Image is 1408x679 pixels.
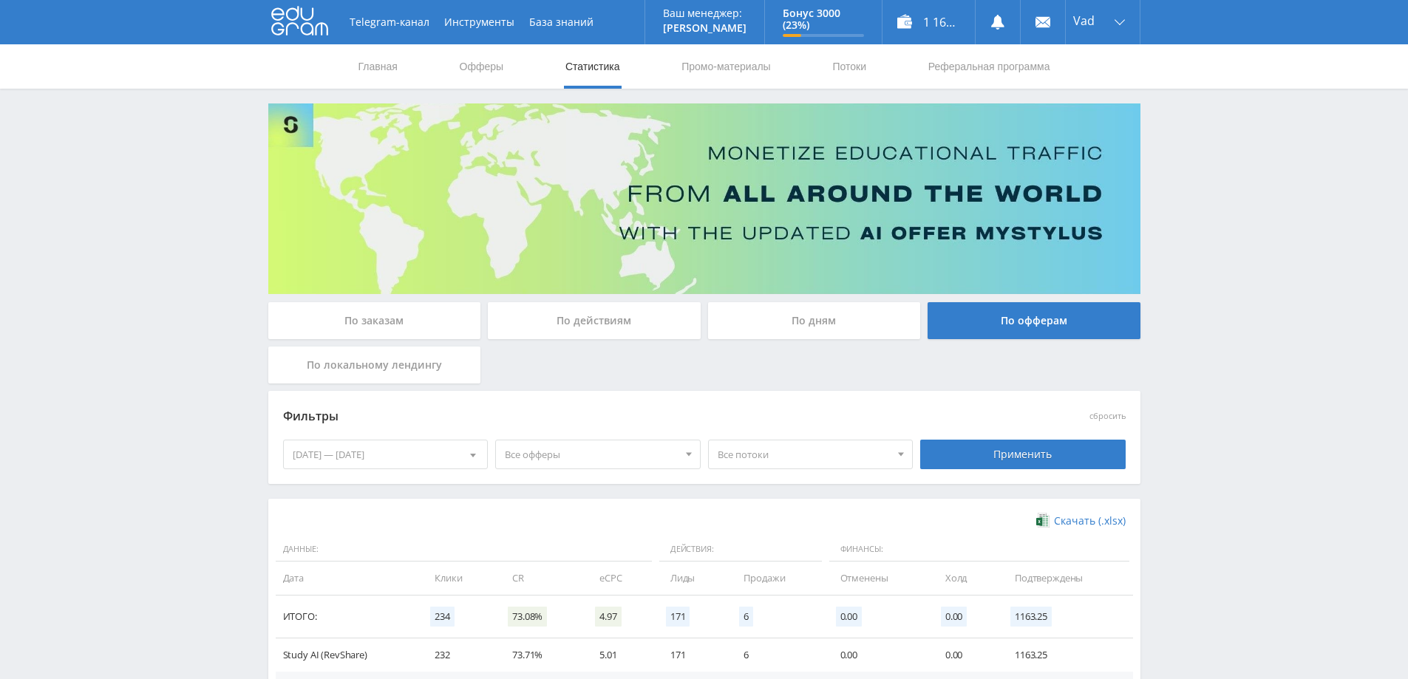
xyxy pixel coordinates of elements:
button: сбросить [1089,412,1126,421]
span: Все потоки [718,440,891,468]
p: Ваш менеджер: [663,7,746,19]
span: 171 [666,607,690,627]
span: Финансы: [829,537,1129,562]
a: Офферы [458,44,506,89]
div: Применить [920,440,1126,469]
a: Потоки [831,44,868,89]
div: Фильтры [283,406,914,428]
span: 0.00 [836,607,862,627]
span: Действия: [659,537,822,562]
td: Дата [276,562,421,595]
img: xlsx [1036,513,1049,528]
td: Подтверждены [1000,562,1132,595]
td: 171 [656,638,729,672]
a: Скачать (.xlsx) [1036,513,1125,528]
span: Vad [1073,15,1095,27]
a: Статистика [564,44,622,89]
div: По офферам [928,302,1140,339]
span: 0.00 [941,607,967,627]
p: Бонус 3000 (23%) [783,7,864,31]
td: CR [497,562,585,595]
div: По локальному лендингу [268,347,481,383]
td: 6 [729,638,825,672]
td: eCPC [585,562,656,595]
td: 0.00 [931,638,1000,672]
span: 73.08% [508,607,547,627]
div: По заказам [268,302,481,339]
td: 5.01 [585,638,656,672]
td: Лиды [656,562,729,595]
span: Скачать (.xlsx) [1054,515,1126,527]
a: Реферальная программа [927,44,1052,89]
td: Отменены [826,562,931,595]
td: Study AI (RevShare) [276,638,421,672]
img: Banner [268,103,1140,294]
span: 6 [739,607,753,627]
td: Продажи [729,562,825,595]
div: По дням [708,302,921,339]
td: Итого: [276,596,421,638]
a: Главная [357,44,399,89]
div: По действиям [488,302,701,339]
span: Все офферы [505,440,678,468]
td: 1163.25 [1000,638,1132,672]
span: 234 [430,607,455,627]
td: Клики [420,562,497,595]
span: 1163.25 [1010,607,1052,627]
td: 73.71% [497,638,585,672]
a: Промо-материалы [680,44,772,89]
td: 232 [420,638,497,672]
td: 0.00 [826,638,931,672]
span: Данные: [276,537,652,562]
span: 4.97 [595,607,621,627]
p: [PERSON_NAME] [663,22,746,34]
div: [DATE] — [DATE] [284,440,488,468]
td: Холд [931,562,1000,595]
